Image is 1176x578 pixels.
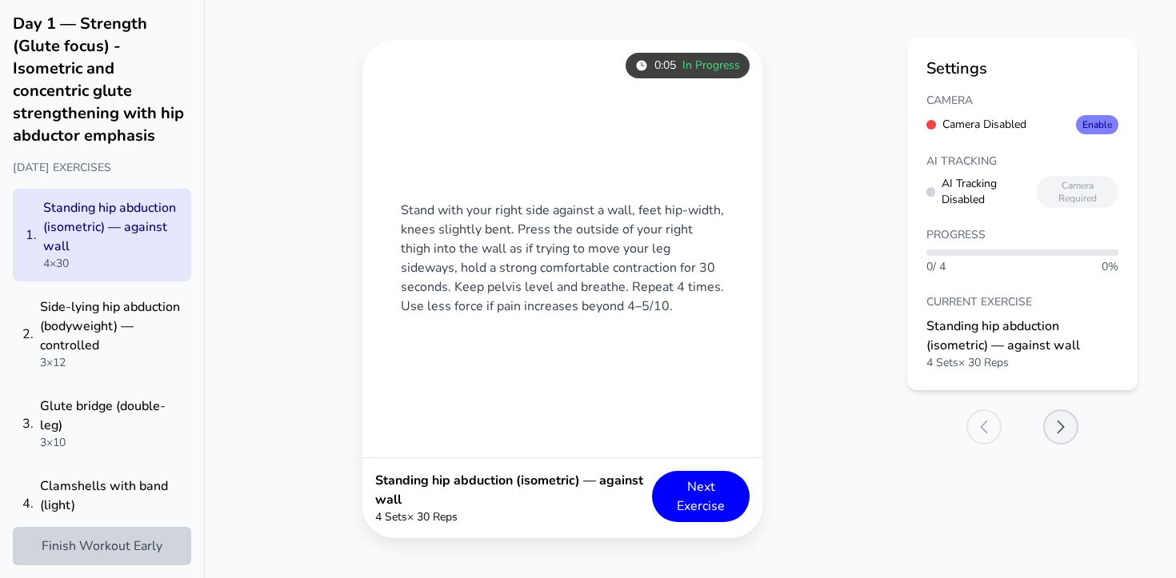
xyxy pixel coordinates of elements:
[926,317,1118,355] div: Standing hip abduction (isometric) — against wall
[13,189,191,281] button: 1.Standing hip abduction (isometric) — against wall4×30
[43,198,182,256] div: Standing hip abduction (isometric) — against wall
[40,397,182,435] div: Glute bridge (double-leg)
[40,297,182,355] div: Side-lying hip abduction (bodyweight) — controlled
[926,227,1118,243] h3: Progress
[13,160,191,176] div: [DATE] Exercises
[942,176,1037,208] span: AI Tracking Disabled
[13,13,191,147] h1: Day 1 — Strength (Glute focus) - Isometric and concentric glute strengthening with hip abductor e...
[375,471,652,509] h3: Standing hip abduction (isometric) — against wall
[942,117,1026,133] span: Camera Disabled
[26,225,37,245] div: 1 .
[682,58,740,74] span: In Progress
[22,494,34,513] div: 4 .
[926,58,1118,80] h2: Settings
[22,414,34,433] div: 3 .
[13,527,191,565] button: Finish Workout Early
[1037,176,1118,208] button: Camera Required
[40,435,182,451] div: 3 × 10
[1076,115,1118,134] button: Enable
[926,259,946,275] span: 0 / 4
[43,256,182,272] div: 4 × 30
[926,294,1118,310] h3: Current Exercise
[22,325,34,344] div: 2 .
[362,162,762,354] p: Stand with your right side against a wall, feet hip-width, knees slightly bent. Press the outside...
[1102,259,1118,275] span: 0 %
[926,153,1118,169] h3: AI Tracking
[654,58,676,74] span: 0:05
[926,355,1118,371] div: 4 Sets × 30 Reps
[40,355,182,371] div: 3 × 12
[13,288,191,381] button: 2.Side-lying hip abduction (bodyweight) — controlled3×12
[375,509,652,525] p: 4 Sets × 30 Reps
[13,467,191,540] button: 4.Clamshells with band (light)3×12
[926,93,1118,109] h3: Camera
[40,476,182,515] div: Clamshells with band (light)
[652,471,750,522] button: Next Exercise
[13,387,191,460] button: 3.Glute bridge (double-leg)3×10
